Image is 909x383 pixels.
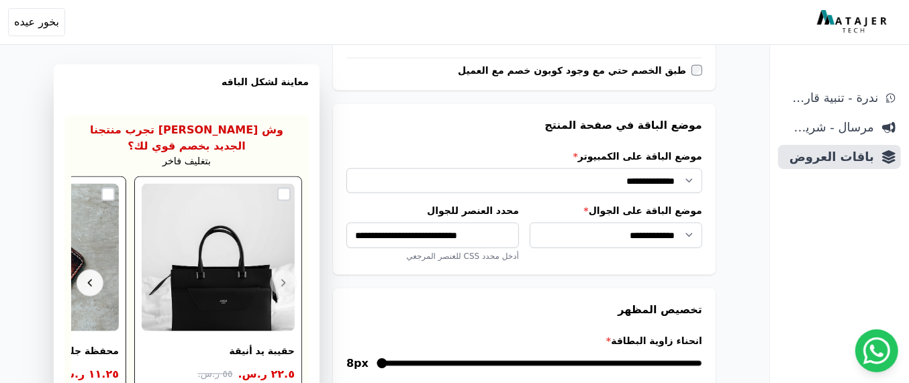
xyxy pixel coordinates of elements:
[142,184,295,331] img: حقيبة يد أنيقة
[817,10,890,34] img: MatajerTech Logo
[229,345,295,357] div: حقيبة يد أنيقة
[197,367,232,381] span: ٥٥ ر.س.
[14,14,59,30] span: بخور عيده
[56,366,119,382] span: ١١.٢٥ ر.س.
[25,345,119,357] div: محفظة جلدية فاخرة
[346,334,702,347] label: انحناء زاوية البطاقة
[346,204,519,217] label: محدد العنصر للجوال
[346,117,702,133] h3: موضع الباقة في صفحة المنتج
[8,8,65,36] button: بخور عيده
[270,270,297,296] button: Previous
[77,270,103,296] button: Next
[346,150,702,163] label: موضع الباقة على الكمبيوتر
[64,75,309,105] h3: معاينة لشكل الباقه
[458,64,691,77] label: طبق الخصم حتي مع وجود كوبون خصم مع العميل
[346,251,519,262] div: أدخل محدد CSS للعنصر المرجعي
[238,366,295,382] span: ٢٢.٥ ر.س.
[530,204,702,217] label: موضع الباقة على الجوال
[346,302,702,318] h3: تخصيص المظهر
[783,148,874,166] span: باقات العروض
[83,122,291,154] h2: وش [PERSON_NAME] تجرب منتجنا الجديد بخصم قوي لك؟
[162,154,211,169] p: بتغليف فاخر
[783,89,878,107] span: ندرة - تنبية قارب علي النفاذ
[783,118,874,137] span: مرسال - شريط دعاية
[346,355,369,372] span: 8px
